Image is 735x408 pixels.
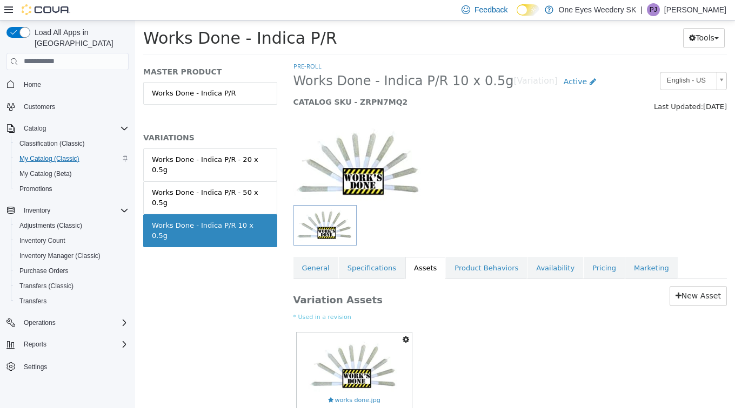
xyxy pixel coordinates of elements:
[19,316,60,329] button: Operations
[11,181,133,196] button: Promotions
[475,4,507,15] span: Feedback
[30,27,129,49] span: Load All Apps in [GEOGRAPHIC_DATA]
[19,139,85,148] span: Classification (Classic)
[15,152,129,165] span: My Catalog (Classic)
[22,4,70,15] img: Cova
[24,318,56,327] span: Operations
[19,78,45,91] a: Home
[24,340,46,349] span: Reports
[2,358,133,374] button: Settings
[640,3,643,16] p: |
[19,154,79,163] span: My Catalog (Classic)
[24,363,47,371] span: Settings
[19,122,129,135] span: Catalog
[15,264,129,277] span: Purchase Orders
[173,318,266,375] img: works done.jpg
[19,100,129,113] span: Customers
[19,221,82,230] span: Adjustments (Classic)
[24,103,55,111] span: Customers
[15,234,129,247] span: Inventory Count
[158,52,379,69] span: Works Done - Indica P/R 10 x 0.5g
[15,167,129,180] span: My Catalog (Beta)
[19,122,50,135] button: Catalog
[11,218,133,233] button: Adjustments (Classic)
[19,185,52,193] span: Promotions
[11,136,133,151] button: Classification (Classic)
[2,99,133,114] button: Customers
[19,267,69,275] span: Purchase Orders
[11,248,133,263] button: Inventory Manager (Classic)
[17,134,133,155] div: Works Done - Indica P/R - 20 x 0.5g
[19,338,51,351] button: Reports
[15,264,73,277] a: Purchase Orders
[11,278,133,294] button: Transfers (Classic)
[15,152,84,165] a: My Catalog (Classic)
[193,376,245,385] span: works done.jpg
[11,233,133,248] button: Inventory Count
[19,282,73,290] span: Transfers (Classic)
[311,236,392,259] a: Product Behaviors
[449,236,490,259] a: Pricing
[15,219,86,232] a: Adjustments (Classic)
[158,77,479,86] h5: CATALOG SKU - ZRPN7MQ2
[17,200,133,221] div: Works Done - Indica P/R 10 x 0.5g
[15,249,105,262] a: Inventory Manager (Classic)
[15,295,129,308] span: Transfers
[525,52,577,69] span: English - US
[15,182,129,195] span: Promotions
[15,249,129,262] span: Inventory Manager (Classic)
[2,315,133,330] button: Operations
[429,57,452,65] span: Active
[19,297,46,305] span: Transfers
[11,166,133,181] button: My Catalog (Beta)
[19,204,129,217] span: Inventory
[24,124,46,133] span: Catalog
[568,82,592,90] span: [DATE]
[24,206,50,215] span: Inventory
[559,3,637,16] p: One Eyes Weedery SK
[158,236,203,259] a: General
[647,3,660,16] div: Piper Johnson
[15,280,129,293] span: Transfers (Classic)
[19,359,129,373] span: Settings
[19,204,55,217] button: Inventory
[162,312,277,390] a: works done.jpgworks done.jpg
[15,182,57,195] a: Promotions
[2,337,133,352] button: Reports
[19,338,129,351] span: Reports
[2,77,133,92] button: Home
[6,72,129,403] nav: Complex example
[8,62,142,84] a: Works Done - Indica P/R
[8,46,142,56] h5: MASTER PRODUCT
[270,236,310,259] a: Assets
[158,104,291,185] img: 150
[19,169,72,178] span: My Catalog (Beta)
[24,80,41,89] span: Home
[158,293,592,302] small: * Used in a revision
[15,280,78,293] a: Transfers (Classic)
[525,51,592,70] a: English - US
[15,167,76,180] a: My Catalog (Beta)
[534,266,592,285] a: New Asset
[19,78,129,91] span: Home
[17,167,133,188] div: Works Done - Indica P/R - 50 x 0.5g
[158,42,186,50] a: Pre-Roll
[15,137,89,150] a: Classification (Classic)
[8,8,202,27] span: Works Done - Indica P/R
[15,219,129,232] span: Adjustments (Classic)
[519,82,568,90] span: Last Updated:
[19,316,129,329] span: Operations
[158,266,410,285] h3: Variation Assets
[19,251,101,260] span: Inventory Manager (Classic)
[8,112,142,122] h5: VARIATIONS
[19,361,51,373] a: Settings
[2,121,133,136] button: Catalog
[664,3,726,16] p: [PERSON_NAME]
[392,236,448,259] a: Availability
[11,151,133,166] button: My Catalog (Classic)
[11,294,133,309] button: Transfers
[11,263,133,278] button: Purchase Orders
[19,236,65,245] span: Inventory Count
[15,234,70,247] a: Inventory Count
